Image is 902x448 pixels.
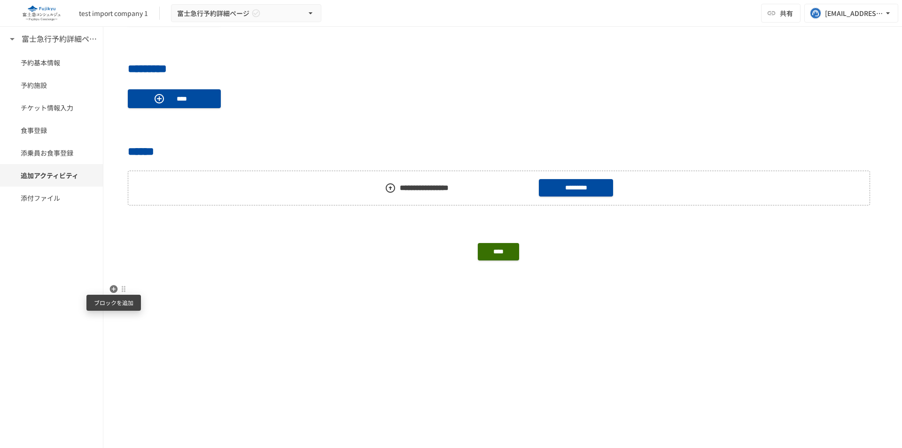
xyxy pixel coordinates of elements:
span: 共有 [780,8,793,18]
span: 予約基本情報 [21,57,82,68]
button: [EMAIL_ADDRESS][DOMAIN_NAME] [804,4,898,23]
span: 添乗員お食事登録 [21,148,82,158]
span: 添付ファイル [21,193,82,203]
span: 追加アクティビティ [21,170,82,181]
h6: 富士急行予約詳細ページ [22,33,97,45]
button: 共有 [761,4,801,23]
span: 予約施設 [21,80,82,90]
span: チケット情報入力 [21,102,82,113]
button: 富士急行予約詳細ページ [171,4,321,23]
span: 食事登録 [21,125,82,135]
div: [EMAIL_ADDRESS][DOMAIN_NAME] [825,8,883,19]
div: test import company 1 [79,8,148,18]
span: 富士急行予約詳細ページ [177,8,249,19]
div: ブロックを追加 [86,295,141,311]
img: eQeGXtYPV2fEKIA3pizDiVdzO5gJTl2ahLbsPaD2E4R [11,6,71,21]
